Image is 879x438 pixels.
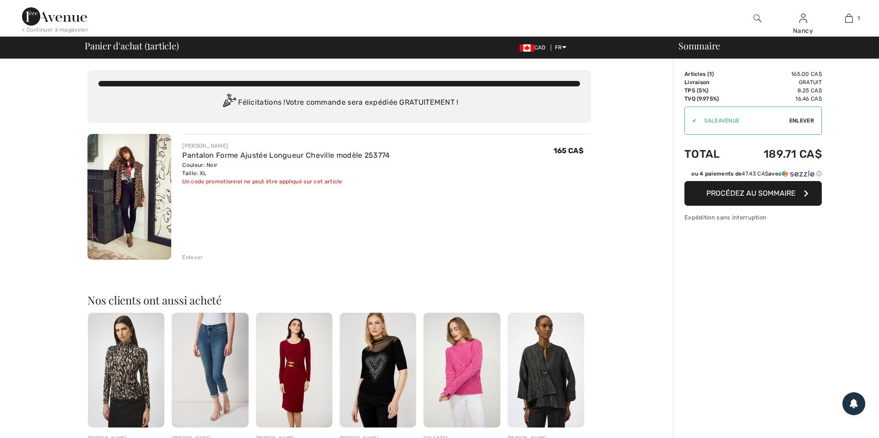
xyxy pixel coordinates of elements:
[799,13,807,24] img: Mes infos
[520,44,549,51] span: CAD
[555,44,566,51] span: FR
[737,70,822,78] td: 165.00 CA$
[256,313,332,427] img: Robe Longueur Genou modèle 254045
[88,313,164,427] img: Pull Col Montant Imprimé Animal modèle 254212
[789,117,814,125] span: Enlever
[781,170,814,178] img: Sezzle
[684,86,737,95] td: TPS (5%)
[182,151,390,160] a: Pantalon Forme Ajustée Longueur Cheville modèle 253774
[87,134,171,260] img: Pantalon Forme Ajustée Longueur Cheville modèle 253774
[742,171,768,177] span: 47.43 CA$
[684,181,822,206] button: Procédez au sommaire
[423,313,500,427] img: Pull Tricoté Décontracté modèle 75306
[737,95,822,103] td: 16.46 CA$
[684,78,737,86] td: Livraison
[684,170,822,181] div: ou 4 paiements de47.43 CA$avecSezzle Cliquez pour en savoir plus sur Sezzle
[697,107,789,134] input: Code promo
[684,95,737,103] td: TVQ (9.975%)
[87,294,591,305] h2: Nos clients ont aussi acheté
[340,313,416,427] img: Pull Col Montant Pailleté modèle 253764
[147,39,150,51] span: 1
[845,13,853,24] img: Mon panier
[553,146,584,155] span: 165 CA$
[737,139,822,170] td: 189.71 CA$
[508,313,584,427] img: Chemise Boutonnée Formelle modèle 254196
[22,26,88,34] div: < Continuer à magasiner
[220,94,238,112] img: Congratulation2.svg
[182,253,203,262] div: Enlever
[182,161,390,177] div: Couleur: Noir Taille: XL
[22,7,87,26] img: 1ère Avenue
[520,44,534,52] img: Canadian Dollar
[781,26,825,36] div: Nancy
[737,86,822,95] td: 8.25 CA$
[98,94,580,112] div: Félicitations ! Votre commande sera expédiée GRATUITEMENT !
[857,14,860,22] span: 1
[709,71,712,77] span: 1
[684,70,737,78] td: Articles ( )
[706,189,796,198] span: Procédez au sommaire
[691,170,822,178] div: ou 4 paiements de avec
[182,142,390,150] div: [PERSON_NAME]
[182,177,390,186] div: Un code promotionnel ne peut être appliqué sur cet article
[667,41,874,50] div: Sommaire
[826,13,871,24] a: 1
[684,139,737,170] td: Total
[85,41,179,50] span: Panier d'achat ( article)
[684,213,822,222] div: Expédition sans interruption
[754,13,761,24] img: recherche
[172,313,248,427] img: Jean Skinny Cheville modèle 213942
[685,117,697,125] div: ✔
[799,14,807,22] a: Se connecter
[737,78,822,86] td: Gratuit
